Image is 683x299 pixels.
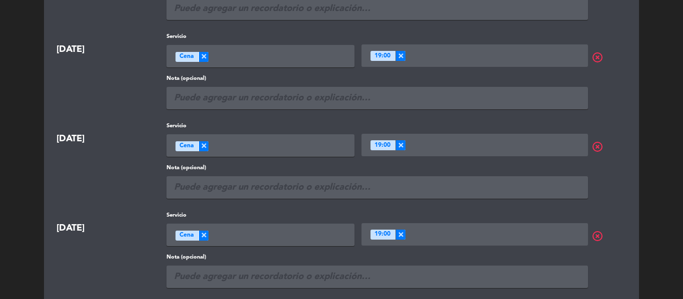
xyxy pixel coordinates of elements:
label: Nota (opcional) [166,253,588,262]
input: Puede agregar un recordatorio o explicación… [166,266,588,288]
span: × [395,51,405,61]
span: highlight_off [591,230,630,242]
label: Nota (opcional) [166,164,588,173]
span: × [395,230,405,240]
label: Nota (opcional) [166,74,588,83]
span: [DATE] [56,134,84,143]
span: × [198,52,208,62]
span: [DATE] [56,45,84,54]
span: Cena [179,141,193,151]
input: Puede agregar un recordatorio o explicación… [166,176,588,199]
span: 19:00 [374,230,390,240]
input: Puede agregar un recordatorio o explicación… [166,87,588,109]
span: highlight_off [591,51,630,63]
span: 19:00 [374,51,390,61]
span: Cena [179,52,193,62]
label: Servicio [166,211,354,220]
span: Cena [179,231,193,241]
span: highlight_off [591,141,630,153]
label: Servicio [166,32,354,41]
span: 19:00 [374,141,390,151]
span: × [395,140,405,150]
span: [DATE] [56,224,84,233]
span: × [198,231,208,241]
label: Servicio [166,122,354,131]
span: × [198,141,208,151]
